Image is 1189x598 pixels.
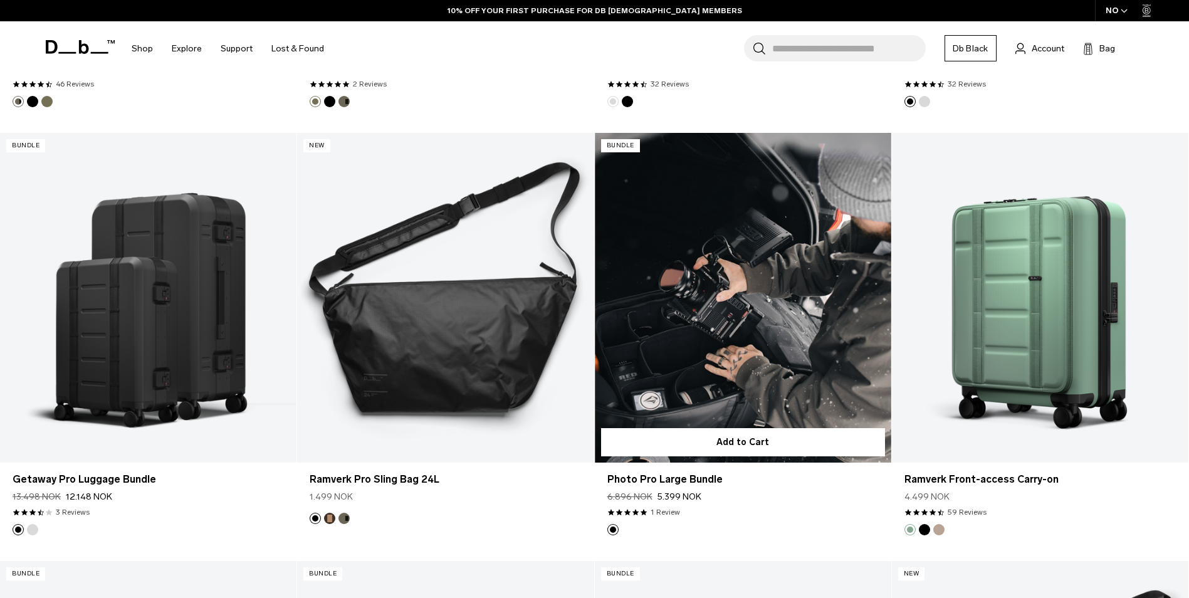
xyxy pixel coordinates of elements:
[657,490,701,503] span: 5.399 NOK
[651,78,689,90] a: 32 reviews
[41,96,53,107] button: Mash Green
[6,139,45,152] p: Bundle
[27,524,38,535] button: Silver
[6,567,45,580] p: Bundle
[310,490,353,503] span: 1.499 NOK
[1015,41,1064,56] a: Account
[66,490,112,503] span: 12.148 NOK
[324,96,335,107] button: Black Out
[338,96,350,107] button: Forest Green
[601,428,885,456] button: Add to Cart
[919,524,930,535] button: Black Out
[221,26,253,71] a: Support
[303,139,330,152] p: New
[27,96,38,107] button: Black Out
[353,78,387,90] a: 2 reviews
[607,96,619,107] button: Silver
[948,506,987,518] a: 59 reviews
[919,96,930,107] button: Silver
[904,490,950,503] span: 4.499 NOK
[310,96,321,107] button: Mash Green
[622,96,633,107] button: Black Out
[607,524,619,535] button: Black Out
[945,35,997,61] a: Db Black
[904,472,1176,487] a: Ramverk Front-access Carry-on
[898,567,925,580] p: New
[13,524,24,535] button: Black out
[651,506,680,518] a: 1 reviews
[310,472,581,487] a: Ramverk Pro Sling Bag 24L
[13,96,24,107] button: Forest Green
[601,567,640,580] p: Bundle
[595,133,891,463] a: Photo Pro Large Bundle
[271,26,324,71] a: Lost & Found
[324,513,335,524] button: Espresso
[904,524,916,535] button: Green Ray
[56,78,94,90] a: 46 reviews
[56,506,90,518] a: 3 reviews
[892,133,1188,463] a: Ramverk Front-access Carry-on
[1032,42,1064,55] span: Account
[122,21,333,76] nav: Main Navigation
[601,139,640,152] p: Bundle
[948,78,986,90] a: 32 reviews
[297,133,594,463] a: Ramverk Pro Sling Bag 24L
[303,567,342,580] p: Bundle
[172,26,202,71] a: Explore
[13,472,284,487] a: Getaway Pro Luggage Bundle
[933,524,945,535] button: Fogbow Beige
[1099,42,1115,55] span: Bag
[132,26,153,71] a: Shop
[13,490,61,503] s: 13.498 NOK
[904,96,916,107] button: Black Out
[607,472,879,487] a: Photo Pro Large Bundle
[338,513,350,524] button: Forest Green
[448,5,742,16] a: 10% OFF YOUR FIRST PURCHASE FOR DB [DEMOGRAPHIC_DATA] MEMBERS
[607,490,652,503] s: 6.896 NOK
[310,513,321,524] button: Black Out
[1083,41,1115,56] button: Bag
